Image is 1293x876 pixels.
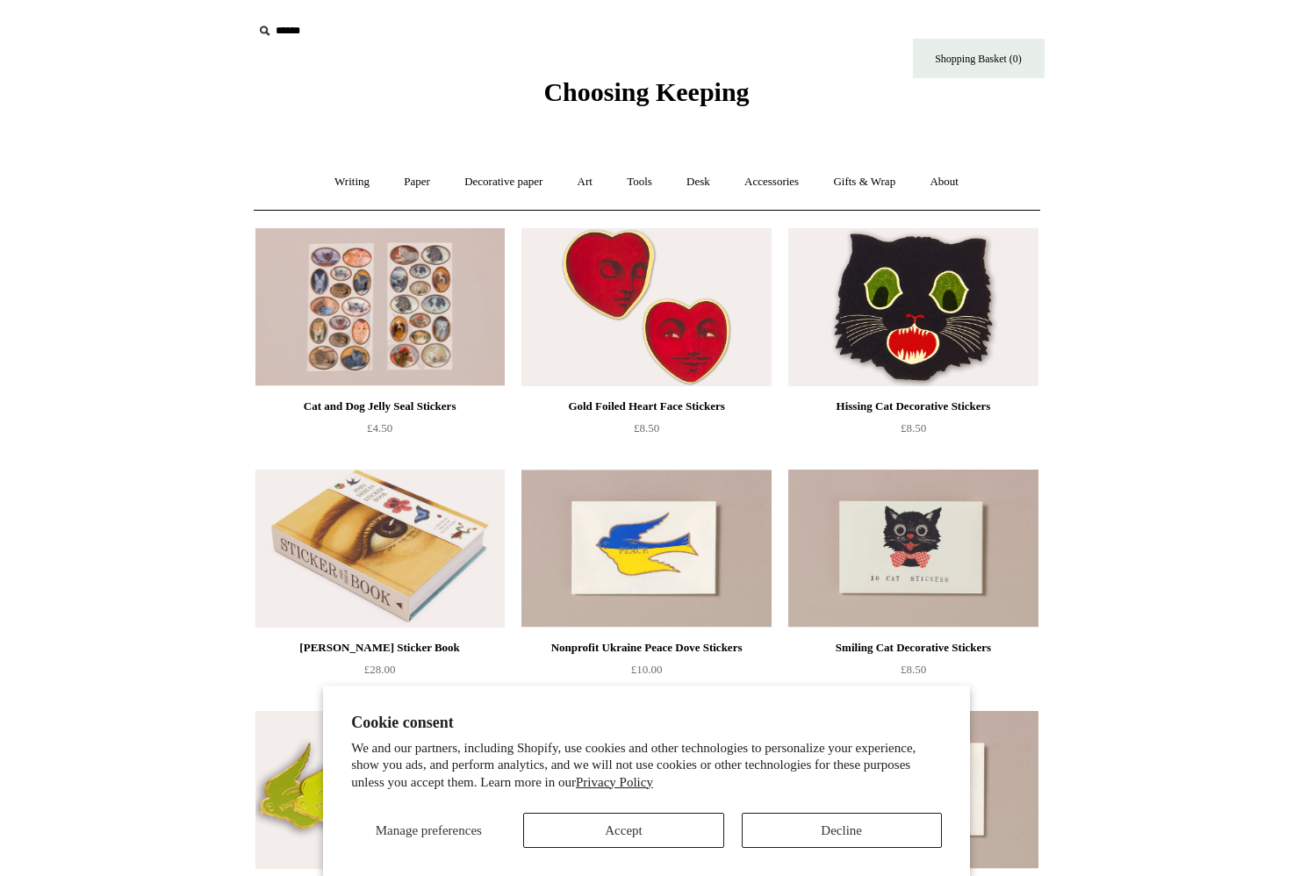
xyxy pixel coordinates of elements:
[543,91,749,104] a: Choosing Keeping
[521,637,771,709] a: Nonprofit Ukraine Peace Dove Stickers £10.00
[255,396,505,468] a: Cat and Dog Jelly Seal Stickers £4.50
[449,159,558,205] a: Decorative paper
[543,77,749,106] span: Choosing Keeping
[319,159,385,205] a: Writing
[788,470,1038,628] img: Smiling Cat Decorative Stickers
[526,637,766,658] div: Nonprofit Ukraine Peace Dove Stickers
[255,470,505,628] img: John Derian Sticker Book
[634,421,659,434] span: £8.50
[729,159,815,205] a: Accessories
[788,637,1038,709] a: Smiling Cat Decorative Stickers £8.50
[526,396,766,417] div: Gold Foiled Heart Face Stickers
[576,775,653,789] a: Privacy Policy
[817,159,911,205] a: Gifts & Wrap
[255,228,505,386] a: Cat and Dog Jelly Seal Stickers Cat and Dog Jelly Seal Stickers
[521,228,771,386] a: Gold Foiled Heart Face Stickers Gold Foiled Heart Face Stickers
[611,159,668,205] a: Tools
[523,813,723,848] button: Accept
[255,228,505,386] img: Cat and Dog Jelly Seal Stickers
[901,421,926,434] span: £8.50
[788,228,1038,386] img: Hissing Cat Decorative Stickers
[367,421,392,434] span: £4.50
[793,637,1033,658] div: Smiling Cat Decorative Stickers
[521,470,771,628] img: Nonprofit Ukraine Peace Dove Stickers
[521,396,771,468] a: Gold Foiled Heart Face Stickers £8.50
[562,159,608,205] a: Art
[521,228,771,386] img: Gold Foiled Heart Face Stickers
[793,396,1033,417] div: Hissing Cat Decorative Stickers
[351,740,942,792] p: We and our partners, including Shopify, use cookies and other technologies to personalize your ex...
[260,637,500,658] div: [PERSON_NAME] Sticker Book
[788,396,1038,468] a: Hissing Cat Decorative Stickers £8.50
[788,470,1038,628] a: Smiling Cat Decorative Stickers Smiling Cat Decorative Stickers
[255,711,505,869] img: Small Birds "Happy Birthday" - Decorative Stickers
[351,714,942,732] h2: Cookie consent
[388,159,446,205] a: Paper
[376,823,482,837] span: Manage preferences
[521,470,771,628] a: Nonprofit Ukraine Peace Dove Stickers Nonprofit Ukraine Peace Dove Stickers
[671,159,726,205] a: Desk
[742,813,942,848] button: Decline
[913,39,1045,78] a: Shopping Basket (0)
[351,813,506,848] button: Manage preferences
[260,396,500,417] div: Cat and Dog Jelly Seal Stickers
[255,637,505,709] a: [PERSON_NAME] Sticker Book £28.00
[631,663,663,676] span: £10.00
[914,159,974,205] a: About
[364,663,396,676] span: £28.00
[255,470,505,628] a: John Derian Sticker Book John Derian Sticker Book
[788,228,1038,386] a: Hissing Cat Decorative Stickers Hissing Cat Decorative Stickers
[255,711,505,869] a: Small Birds "Happy Birthday" - Decorative Stickers Small Birds "Happy Birthday" - Decorative Stic...
[901,663,926,676] span: £8.50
